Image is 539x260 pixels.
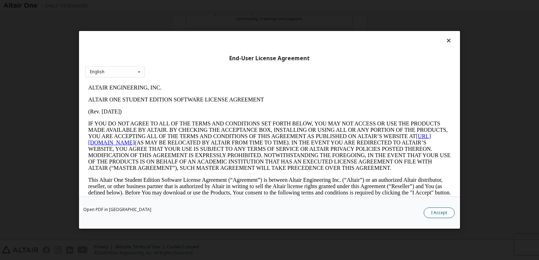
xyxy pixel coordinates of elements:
[83,208,151,212] a: Open PDF in [GEOGRAPHIC_DATA]
[3,51,346,64] a: [URL][DOMAIN_NAME]
[90,70,104,74] div: English
[3,3,365,9] p: ALTAIR ENGINEERING, INC.
[85,55,454,62] div: End-User License Agreement
[3,95,365,120] p: This Altair One Student Edition Software License Agreement (“Agreement”) is between Altair Engine...
[3,15,365,21] p: ALTAIR ONE STUDENT EDITION SOFTWARE LICENSE AGREEMENT
[424,208,455,218] button: I Accept
[3,27,365,33] p: (Rev. [DATE])
[3,39,365,89] p: IF YOU DO NOT AGREE TO ALL OF THE TERMS AND CONDITIONS SET FORTH BELOW, YOU MAY NOT ACCESS OR USE...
